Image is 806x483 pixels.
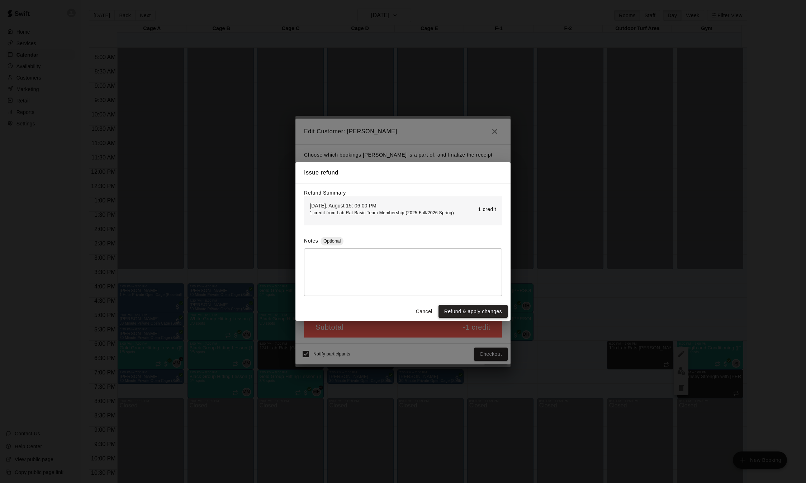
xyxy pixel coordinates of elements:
button: Cancel [413,305,436,318]
label: Notes [304,238,318,244]
button: Refund & apply changes [438,305,508,318]
p: 1 credit [478,206,496,213]
h2: Issue refund [295,162,511,183]
p: [DATE], August 15: 06:00 PM [310,202,451,209]
label: Refund Summary [304,190,346,196]
span: Optional [321,238,343,244]
span: 1 credit from Lab Rat Basic Team Membership (2025 Fall/2026 Spring) [310,210,454,215]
